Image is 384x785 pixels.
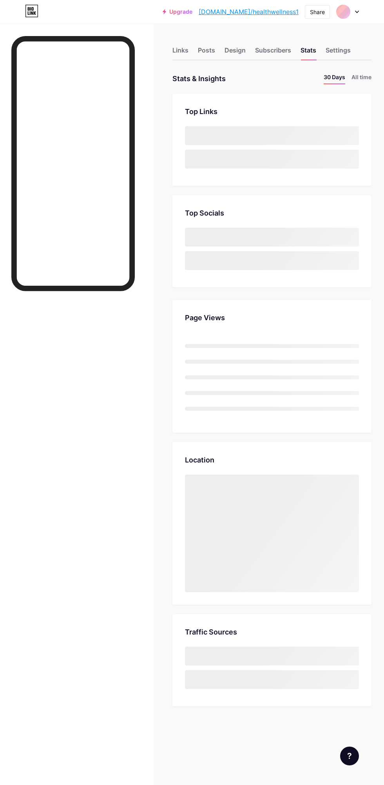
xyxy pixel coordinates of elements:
div: Stats & Insights [172,73,226,84]
div: Design [225,45,246,60]
a: [DOMAIN_NAME]/healthwellness1 [199,7,299,16]
div: Page Views [185,312,359,323]
div: Posts [198,45,215,60]
div: Location [185,455,359,465]
div: Stats [301,45,316,60]
div: Settings [326,45,351,60]
div: Top Links [185,106,359,117]
li: All time [351,73,371,84]
div: Share [310,8,325,16]
li: 30 Days [324,73,345,84]
div: Subscribers [255,45,291,60]
div: Top Socials [185,208,359,218]
a: Upgrade [163,9,192,15]
div: Traffic Sources [185,627,359,637]
div: Links [172,45,188,60]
